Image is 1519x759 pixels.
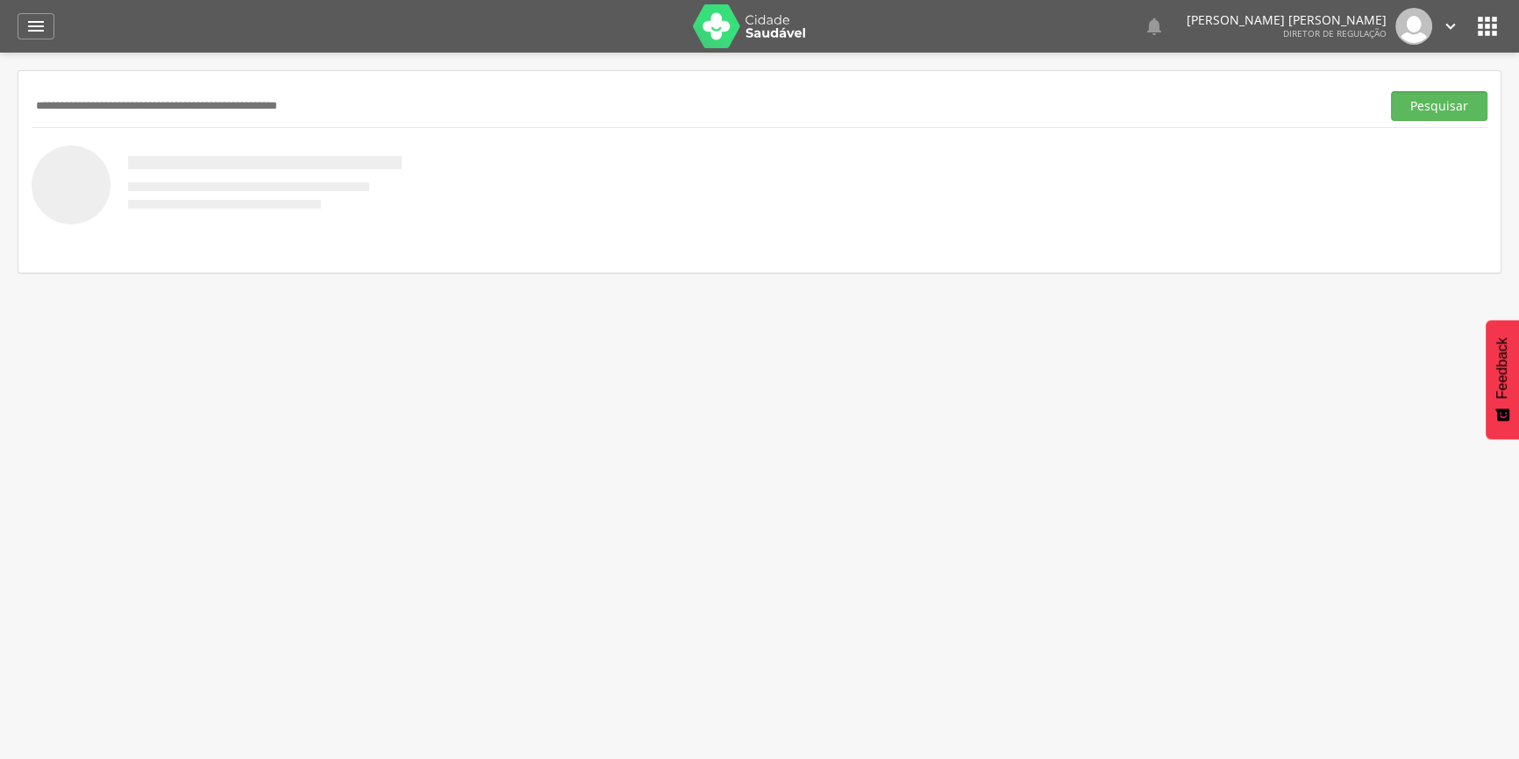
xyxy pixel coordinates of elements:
i:  [1144,16,1165,37]
button: Pesquisar [1391,91,1487,121]
button: Feedback - Mostrar pesquisa [1486,320,1519,439]
span: Diretor de regulação [1283,27,1387,39]
i:  [1473,12,1501,40]
span: Feedback [1494,337,1510,399]
a:  [1144,8,1165,45]
i:  [1441,17,1460,36]
p: [PERSON_NAME] [PERSON_NAME] [1187,14,1387,26]
a:  [1441,8,1460,45]
a:  [18,13,54,39]
i:  [25,16,46,37]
